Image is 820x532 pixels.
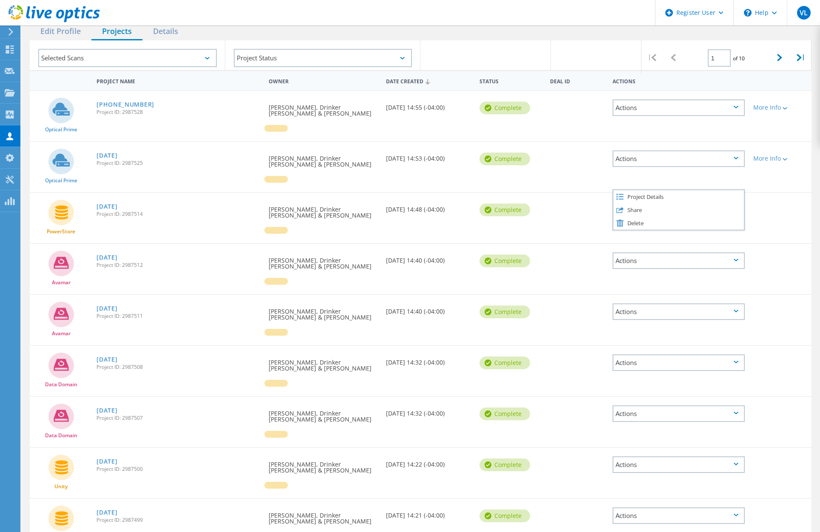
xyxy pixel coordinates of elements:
[54,484,68,489] span: Unity
[264,244,382,278] div: [PERSON_NAME], Drinker [PERSON_NAME] & [PERSON_NAME]
[264,193,382,227] div: [PERSON_NAME], Drinker [PERSON_NAME] & [PERSON_NAME]
[800,9,808,16] span: VL
[613,303,745,320] div: Actions
[613,354,745,371] div: Actions
[382,499,476,527] div: [DATE] 14:21 (-04:00)
[96,153,117,158] a: [DATE]
[96,212,260,217] span: Project ID: 2987514
[382,244,476,272] div: [DATE] 14:40 (-04:00)
[480,306,530,318] div: Complete
[480,204,530,216] div: Complete
[45,127,77,132] span: Optical Prime
[733,55,745,62] span: of 10
[96,518,260,523] span: Project ID: 2987499
[480,357,530,369] div: Complete
[641,40,663,75] div: |
[382,448,476,476] div: [DATE] 14:22 (-04:00)
[96,263,260,268] span: Project ID: 2987512
[96,357,117,362] a: [DATE]
[613,216,744,229] div: Delete
[753,105,807,110] div: More Info
[613,99,745,116] div: Actions
[96,204,117,209] a: [DATE]
[52,280,71,285] span: Avamar
[608,73,749,88] div: Actions
[382,91,476,119] div: [DATE] 14:55 (-04:00)
[96,255,117,260] a: [DATE]
[96,102,154,108] a: [PHONE_NUMBER]
[234,49,412,67] div: Project Status
[47,229,75,234] span: PowerStore
[30,23,91,40] div: Edit Profile
[96,161,260,166] span: Project ID: 2987525
[38,49,217,67] div: Selected Scans
[613,507,745,524] div: Actions
[480,458,530,471] div: Complete
[480,255,530,267] div: Complete
[45,382,77,387] span: Data Domain
[264,397,382,431] div: [PERSON_NAME], Drinker [PERSON_NAME] & [PERSON_NAME]
[613,150,745,167] div: Actions
[382,73,476,89] div: Date Created
[96,467,260,472] span: Project ID: 2987500
[96,509,117,515] a: [DATE]
[264,448,382,482] div: [PERSON_NAME], Drinker [PERSON_NAME] & [PERSON_NAME]
[744,9,752,17] svg: \n
[382,295,476,323] div: [DATE] 14:40 (-04:00)
[45,178,77,183] span: Optical Prime
[382,142,476,170] div: [DATE] 14:53 (-04:00)
[96,365,260,370] span: Project ID: 2987508
[382,193,476,221] div: [DATE] 14:48 (-04:00)
[142,23,189,40] div: Details
[96,314,260,319] span: Project ID: 2987511
[264,346,382,380] div: [PERSON_NAME], Drinker [PERSON_NAME] & [PERSON_NAME]
[264,91,382,125] div: [PERSON_NAME], Drinker [PERSON_NAME] & [PERSON_NAME]
[613,203,744,216] div: Share
[475,73,546,88] div: Status
[96,110,260,115] span: Project ID: 2987528
[613,456,745,473] div: Actions
[480,407,530,420] div: Complete
[52,331,71,336] span: Avamar
[790,40,811,75] div: |
[96,306,117,311] a: [DATE]
[480,102,530,114] div: Complete
[264,295,382,329] div: [PERSON_NAME], Drinker [PERSON_NAME] & [PERSON_NAME]
[91,23,142,40] div: Projects
[96,458,117,464] a: [DATE]
[753,156,807,161] div: More Info
[9,18,100,24] a: Live Optics Dashboard
[96,407,117,413] a: [DATE]
[382,346,476,374] div: [DATE] 14:32 (-04:00)
[96,416,260,421] span: Project ID: 2987507
[480,153,530,165] div: Complete
[613,252,745,269] div: Actions
[45,433,77,438] span: Data Domain
[613,190,744,203] div: Project Details
[264,142,382,176] div: [PERSON_NAME], Drinker [PERSON_NAME] & [PERSON_NAME]
[546,73,608,88] div: Deal Id
[613,405,745,422] div: Actions
[92,73,264,88] div: Project Name
[382,397,476,425] div: [DATE] 14:32 (-04:00)
[480,509,530,522] div: Complete
[264,73,382,88] div: Owner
